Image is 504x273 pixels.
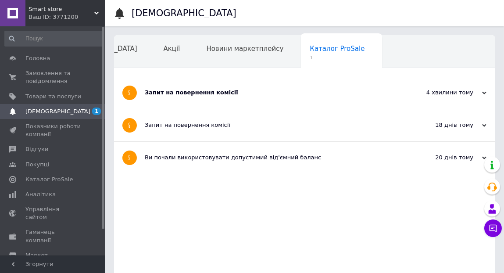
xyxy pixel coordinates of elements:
[484,219,502,237] button: Чат з покупцем
[399,89,486,97] div: 4 хвилини тому
[25,176,73,183] span: Каталог ProSale
[25,93,81,101] span: Товари та послуги
[310,45,365,53] span: Каталог ProSale
[62,45,137,53] span: [DEMOGRAPHIC_DATA]
[25,161,49,169] span: Покупці
[206,45,283,53] span: Новини маркетплейсу
[25,228,81,244] span: Гаманець компанії
[25,54,50,62] span: Головна
[25,122,81,138] span: Показники роботи компанії
[399,121,486,129] div: 18 днів тому
[25,205,81,221] span: Управління сайтом
[25,108,90,115] span: [DEMOGRAPHIC_DATA]
[164,45,180,53] span: Акції
[145,121,399,129] div: Запит на повернення комісії
[132,8,236,18] h1: [DEMOGRAPHIC_DATA]
[92,108,101,115] span: 1
[25,145,48,153] span: Відгуки
[25,69,81,85] span: Замовлення та повідомлення
[145,154,399,162] div: Ви почали використовувати допустимий від'ємний баланс
[399,154,486,162] div: 20 днів тому
[145,89,399,97] div: Запит на повернення комісії
[29,5,94,13] span: Smart store
[4,31,103,47] input: Пошук
[25,190,56,198] span: Аналітика
[310,54,365,61] span: 1
[25,251,48,259] span: Маркет
[29,13,105,21] div: Ваш ID: 3771200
